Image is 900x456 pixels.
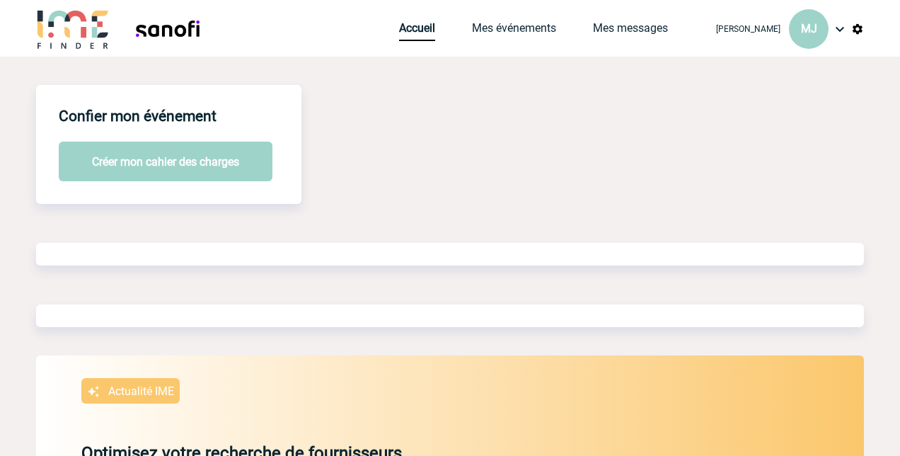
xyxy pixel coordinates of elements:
img: IME-Finder [36,8,110,49]
h4: Confier mon événement [59,108,217,125]
span: [PERSON_NAME] [716,24,780,34]
a: Mes événements [472,21,556,41]
span: MJ [801,22,817,35]
p: Actualité IME [108,384,174,398]
a: Mes messages [593,21,668,41]
button: Créer mon cahier des charges [59,142,272,181]
a: Accueil [399,21,435,41]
